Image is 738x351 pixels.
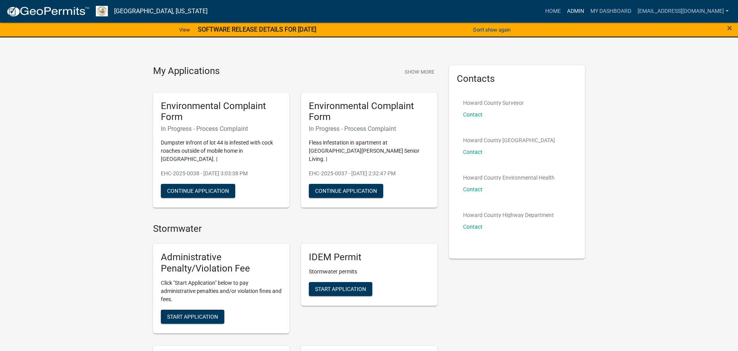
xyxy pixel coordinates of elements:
p: Stormwater permits [309,268,430,276]
a: Admin [564,4,587,19]
h5: Environmental Complaint Form [161,101,282,123]
a: [EMAIL_ADDRESS][DOMAIN_NAME] [634,4,732,19]
h4: Stormwater [153,223,437,235]
button: Close [727,23,732,33]
a: My Dashboard [587,4,634,19]
span: Start Application [315,286,366,292]
p: Fleas infestation in apartment at [GEOGRAPHIC_DATA][PERSON_NAME] Senior Living. | [309,139,430,163]
p: Howard County [GEOGRAPHIC_DATA] [463,138,555,143]
h5: Contacts [457,73,578,85]
a: View [176,23,193,36]
p: EHC-2025-0038 - [DATE] 3:03:38 PM [161,169,282,178]
button: Don't show again [470,23,514,36]
p: Dumpster infront of lot 44 is infested with cock roaches outside of mobile home in [GEOGRAPHIC_DA... [161,139,282,163]
a: Home [542,4,564,19]
button: Start Application [309,282,372,296]
p: Click "Start Application" below to pay administrative penalties and/or violation fines and fees. [161,279,282,303]
button: Continue Application [309,184,383,198]
p: Howard County Highway Department [463,212,554,218]
button: Show More [402,65,437,78]
a: Contact [463,224,483,230]
a: Contact [463,186,483,192]
a: [GEOGRAPHIC_DATA], [US_STATE] [114,5,208,18]
h5: Environmental Complaint Form [309,101,430,123]
h4: My Applications [153,65,220,77]
a: Contact [463,111,483,118]
button: Start Application [161,310,224,324]
h6: In Progress - Process Complaint [309,125,430,132]
span: Start Application [167,313,218,319]
h5: IDEM Permit [309,252,430,263]
strong: SOFTWARE RELEASE DETAILS FOR [DATE] [198,26,316,33]
span: × [727,23,732,34]
a: Contact [463,149,483,155]
p: Howard County Environmental Health [463,175,555,180]
p: Howard County Surveyor [463,100,524,106]
h6: In Progress - Process Complaint [161,125,282,132]
img: Howard County, Indiana [96,6,108,16]
button: Continue Application [161,184,235,198]
p: EHC-2025-0037 - [DATE] 2:32:47 PM [309,169,430,178]
h5: Administrative Penalty/Violation Fee [161,252,282,274]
